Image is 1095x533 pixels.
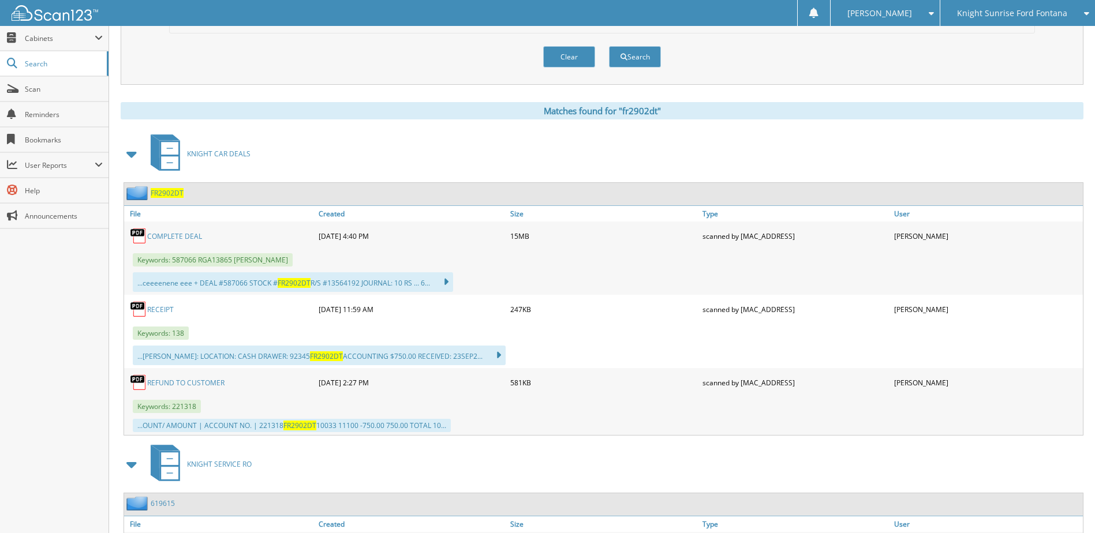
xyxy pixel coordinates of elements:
[891,371,1083,394] div: [PERSON_NAME]
[124,516,316,532] a: File
[133,419,451,432] div: ...OUNT/ AMOUNT | ACCOUNT NO. | 221318 10033 11100 -750.00 750.00 TOTAL 10...
[25,84,103,94] span: Scan
[126,186,151,200] img: folder2.png
[25,186,103,196] span: Help
[957,10,1067,17] span: Knight Sunrise Ford Fontana
[133,272,453,292] div: ...ceeeenene eee + DEAL #587066 STOCK # R/S #13564192 JOURNAL: 10 RS ... 6...
[507,371,699,394] div: 581KB
[316,206,507,222] a: Created
[507,206,699,222] a: Size
[144,131,251,177] a: KNIGHT CAR DEALS
[310,351,343,361] span: FR2902DT
[847,10,912,17] span: [PERSON_NAME]
[25,160,95,170] span: User Reports
[700,206,891,222] a: Type
[700,371,891,394] div: scanned by [MAC_ADDRESS]
[133,326,189,340] span: Keywords: 138
[124,206,316,222] a: File
[891,516,1083,532] a: User
[12,5,98,21] img: scan123-logo-white.svg
[25,135,103,145] span: Bookmarks
[507,298,699,321] div: 247KB
[187,149,251,159] span: KNIGHT CAR DEALS
[543,46,595,67] button: Clear
[700,516,891,532] a: Type
[1037,478,1095,533] iframe: Chat Widget
[507,224,699,247] div: 15MB
[25,211,103,221] span: Announcements
[316,224,507,247] div: [DATE] 4:40 PM
[25,59,101,69] span: Search
[507,516,699,532] a: Size
[316,371,507,394] div: [DATE] 2:27 PM
[891,224,1083,247] div: [PERSON_NAME]
[133,253,293,266] span: Keywords: 587066 RGA13865 [PERSON_NAME]
[700,224,891,247] div: scanned by [MAC_ADDRESS]
[133,400,201,413] span: Keywords: 221318
[133,346,506,365] div: ...[PERSON_NAME]: LOCATION: CASH DRAWER: 92345 ACCOUNTING $750.00 RECEIVED: 23SEP2...
[144,441,252,487] a: KNIGHT SERVICE RO
[283,421,316,430] span: FR2902DT
[147,231,202,241] a: COMPLETE DEAL
[700,298,891,321] div: scanned by [MAC_ADDRESS]
[891,206,1083,222] a: User
[147,378,225,388] a: REFUND TO CUSTOMER
[316,298,507,321] div: [DATE] 11:59 AM
[316,516,507,532] a: Created
[147,305,174,314] a: RECEIPT
[25,110,103,119] span: Reminders
[278,278,311,288] span: FR2902DT
[151,498,175,508] a: 619615
[126,496,151,511] img: folder2.png
[609,46,661,67] button: Search
[151,188,184,198] a: FR2902DT
[121,102,1083,119] div: Matches found for "fr2902dt"
[130,227,147,245] img: PDF.png
[891,298,1083,321] div: [PERSON_NAME]
[130,374,147,391] img: PDF.png
[130,301,147,318] img: PDF.png
[187,459,252,469] span: KNIGHT SERVICE RO
[25,33,95,43] span: Cabinets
